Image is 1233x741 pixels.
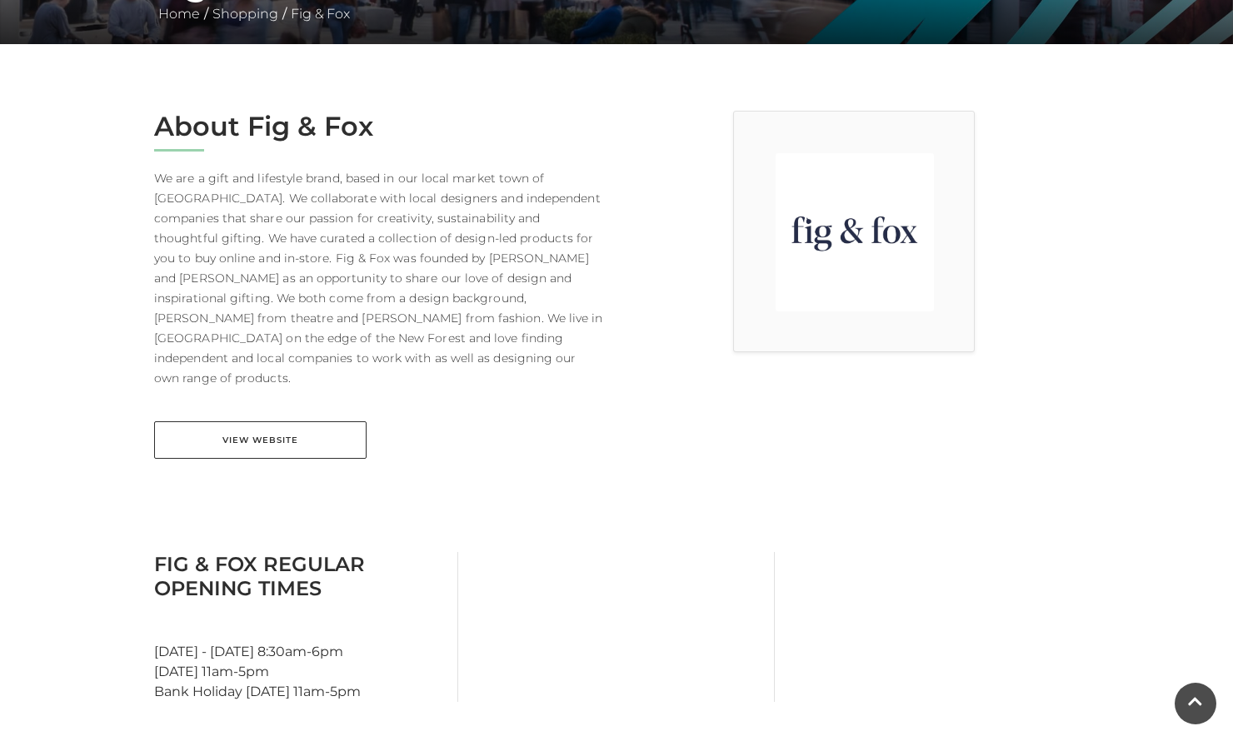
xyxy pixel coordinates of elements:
[154,168,604,388] p: We are a gift and lifestyle brand, based in our local market town of [GEOGRAPHIC_DATA]. We collab...
[154,6,204,22] a: Home
[154,111,604,142] h2: About Fig & Fox
[208,6,282,22] a: Shopping
[154,421,367,459] a: View Website
[287,6,354,22] a: Fig & Fox
[142,552,458,702] div: [DATE] - [DATE] 8:30am-6pm [DATE] 11am-5pm Bank Holiday [DATE] 11am-5pm
[154,552,445,600] h3: Fig & Fox Regular Opening Times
